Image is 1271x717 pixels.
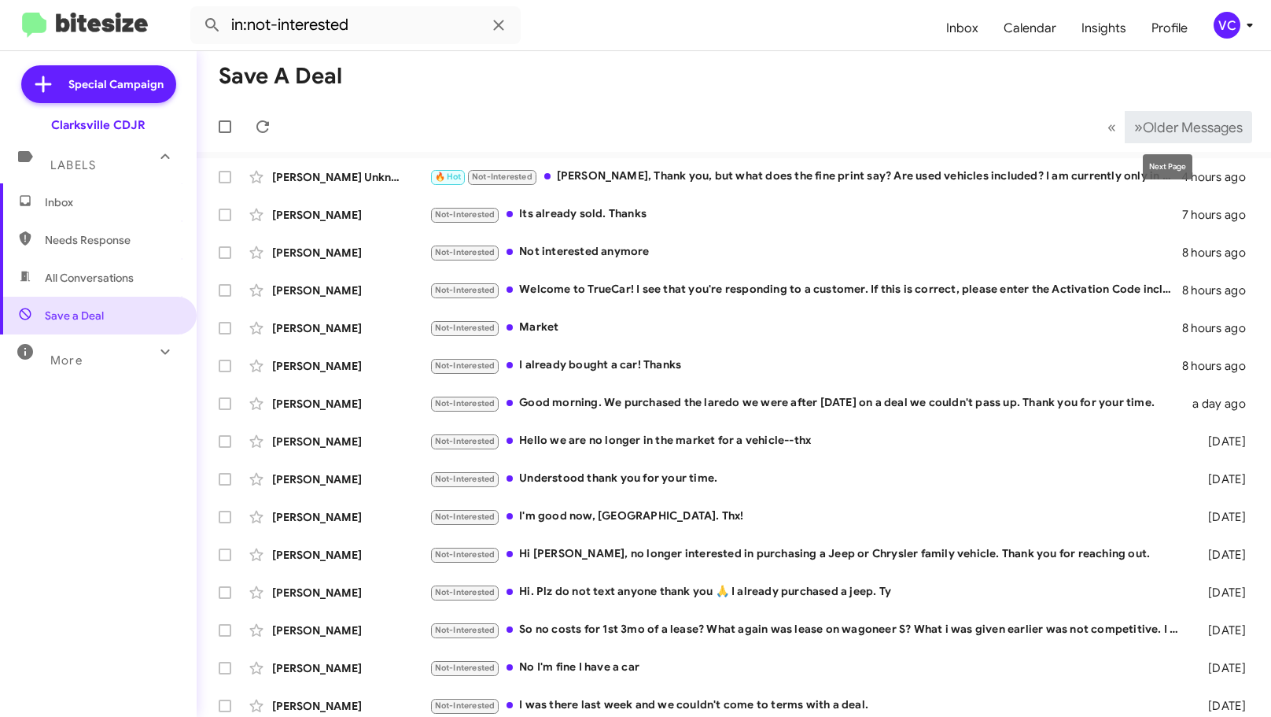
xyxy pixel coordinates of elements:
a: Special Campaign [21,65,176,103]
div: [PERSON_NAME] [272,320,429,336]
div: [PERSON_NAME] [272,471,429,487]
div: I'm good now, [GEOGRAPHIC_DATA]. Thx! [429,508,1187,526]
div: [DATE] [1187,509,1258,525]
div: 8 hours ago [1182,358,1258,374]
div: Hi. Plz do not text anyone thank you 🙏 I already purchased a jeep. Ty [429,583,1187,601]
span: Needs Response [45,232,179,248]
a: Calendar [991,6,1069,51]
div: [PERSON_NAME] [272,660,429,676]
span: Labels [50,158,96,172]
span: Not-Interested [435,625,496,635]
span: More [50,353,83,368]
div: [PERSON_NAME] [272,207,429,223]
div: [DATE] [1187,585,1258,601]
div: VC [1214,12,1240,39]
div: [DATE] [1187,660,1258,676]
div: [PERSON_NAME] [272,434,429,449]
span: Special Campaign [68,76,164,92]
div: [DATE] [1187,434,1258,449]
span: Older Messages [1143,119,1243,136]
span: Not-Interested [435,474,496,484]
div: [DATE] [1187,698,1258,714]
div: 8 hours ago [1182,320,1258,336]
button: Next [1125,111,1252,143]
div: [PERSON_NAME] [272,245,429,261]
span: Not-Interested [435,512,496,522]
div: Not interested anymore [429,243,1182,261]
div: [PERSON_NAME] [272,283,429,298]
div: Understood thank you for your time. [429,470,1187,488]
div: [DATE] [1187,547,1258,563]
div: 7 hours ago [1182,207,1258,223]
span: Inbox [45,194,179,210]
span: All Conversations [45,270,134,286]
a: Insights [1069,6,1139,51]
span: Not-Interested [435,436,496,446]
span: Not-Interested [435,285,496,295]
div: I already bought a car! Thanks [429,357,1182,375]
input: Search [190,6,521,44]
div: 4 hours ago [1181,169,1258,185]
div: [PERSON_NAME] [272,698,429,714]
button: Previous [1098,111,1125,143]
span: Not-Interested [435,209,496,220]
span: Not-Interested [435,323,496,333]
a: Profile [1139,6,1200,51]
div: a day ago [1187,396,1258,412]
div: [PERSON_NAME], Thank you, but what does the fine print say? Are used vehicles included? I am curr... [429,168,1181,186]
span: » [1134,117,1143,137]
div: [PERSON_NAME] [272,585,429,601]
span: Not-Interested [472,172,532,182]
nav: Page navigation example [1099,111,1252,143]
span: Save a Deal [45,308,104,323]
div: No I'm fine I have a car [429,659,1187,677]
div: Its already sold. Thanks [429,205,1182,224]
span: Not-Interested [435,360,496,371]
div: [PERSON_NAME] [272,396,429,412]
div: [PERSON_NAME] [272,509,429,525]
div: Hi [PERSON_NAME], no longer interested in purchasing a Jeep or Chrysler family vehicle. Thank you... [429,545,1187,564]
div: 8 hours ago [1182,245,1258,261]
div: Good morning. We purchased the laredo we were after [DATE] on a deal we couldn't pass up. Thank y... [429,394,1187,412]
span: « [1107,117,1116,137]
button: VC [1200,12,1254,39]
div: Hello we are no longer in the market for a vehicle--thx [429,432,1187,450]
div: [PERSON_NAME] Unknown [272,169,429,185]
div: [DATE] [1187,471,1258,487]
span: Not-Interested [435,398,496,408]
span: Not-Interested [435,700,496,711]
div: Market [429,319,1182,337]
span: Not-Interested [435,663,496,673]
span: 🔥 Hot [435,172,462,182]
div: Welcome to TrueCar! I see that you're responding to a customer. If this is correct, please enter ... [429,281,1182,299]
div: [PERSON_NAME] [272,547,429,563]
div: So no costs for 1st 3mo of a lease? What again was lease on wagoneer S? What i was given earlier ... [429,621,1187,639]
a: Inbox [934,6,991,51]
h1: Save a Deal [219,64,342,89]
div: Next Page [1143,154,1192,179]
div: [PERSON_NAME] [272,623,429,638]
div: Clarksville CDJR [51,117,146,133]
span: Not-Interested [435,549,496,560]
div: I was there last week and we couldn't come to terms with a deal. [429,697,1187,715]
div: [DATE] [1187,623,1258,638]
div: 8 hours ago [1182,283,1258,298]
div: [PERSON_NAME] [272,358,429,374]
span: Not-Interested [435,587,496,597]
span: Not-Interested [435,247,496,257]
